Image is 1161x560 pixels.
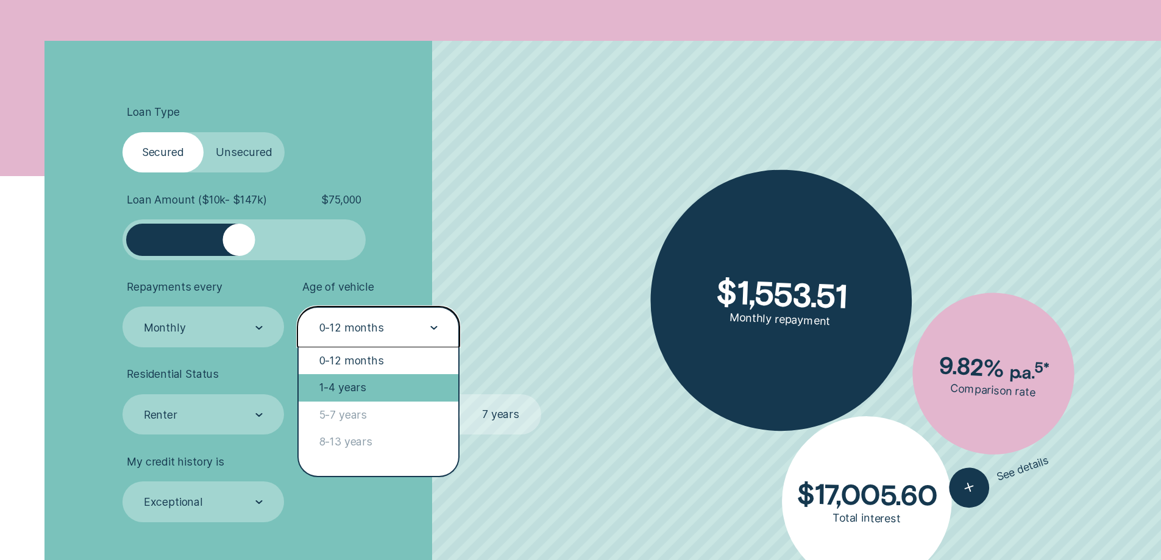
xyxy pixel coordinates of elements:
span: $ 75,000 [321,193,361,207]
span: See details [995,453,1051,484]
div: 1-4 years [299,374,458,401]
span: Residential Status [127,367,219,381]
label: Unsecured [204,132,285,173]
span: Repayments every [127,280,222,294]
div: 5-7 years [299,402,458,428]
button: See details [943,441,1055,512]
div: Renter [144,408,177,422]
div: Exceptional [144,495,203,509]
div: 8-13 years [299,428,458,455]
span: Loan Amount ( $10k - $147k ) [127,193,267,207]
span: Loan Type [127,105,179,119]
span: My credit history is [127,455,224,469]
span: Age of vehicle [302,280,374,294]
label: 7 years [460,394,541,435]
div: 0-12 months [319,321,384,334]
div: Monthly [144,321,186,334]
label: Secured [122,132,204,173]
div: 0-12 months [299,347,458,374]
